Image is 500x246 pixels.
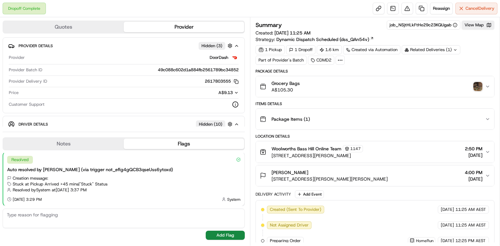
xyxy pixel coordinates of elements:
[256,36,374,43] div: Strategy:
[455,3,497,14] button: CancelDelivery
[7,166,241,173] div: Auto resolved by [PERSON_NAME] (via trigger not_efig4gQCB3qseUss6ytoxd)
[274,30,311,36] span: [DATE] 11:25 AM
[465,152,482,158] span: [DATE]
[256,192,291,197] div: Delivery Activity
[455,207,486,212] span: 11:25 AM AEST
[271,116,310,122] span: Package Items ( 1 )
[295,190,324,198] button: Add Event
[8,119,239,130] button: Driver DetailsHidden (10)
[441,238,454,244] span: [DATE]
[206,231,245,240] button: Add Flag
[9,67,42,73] span: Provider Batch ID
[286,45,315,54] div: 1 Dropoff
[3,22,124,32] button: Quotes
[196,120,234,128] button: Hidden (10)
[13,175,48,181] span: Creation message:
[201,43,222,49] span: Hidden ( 3 )
[465,169,482,176] span: 4:00 PM
[7,156,33,164] div: Resolved
[308,56,334,65] div: CDMD2
[465,145,482,152] span: 2:50 PM
[455,238,486,244] span: 12:25 PM AEST
[256,101,494,106] div: Items Details
[218,90,233,95] span: A$9.13
[9,55,25,61] span: Provider
[13,187,50,193] span: Resolved by System
[430,3,453,14] button: Reassign
[124,22,244,32] button: Provider
[276,36,374,43] a: Dynamic Dispatch Scheduled (dss_QAn54v)
[271,80,300,87] span: Grocery Bags
[13,181,107,187] span: Stuck at Pickup Arrived >45 mins | "Stuck" Status
[9,90,19,96] span: Price
[416,238,434,243] span: HomeRun
[158,67,239,73] span: 49c088c602d1a884fb2561789bc34852
[441,222,454,228] span: [DATE]
[473,82,482,91] img: photo_proof_of_delivery image
[256,30,311,36] span: Created:
[227,197,241,202] span: System
[256,69,494,74] div: Package Details
[256,109,494,130] button: Package Items (1)
[199,121,222,127] span: Hidden ( 10 )
[270,207,321,212] span: Created (Sent To Provider)
[465,6,494,11] span: Cancel Delivery
[256,76,494,97] button: Grocery BagsA$105.30photo_proof_of_delivery image
[433,6,450,11] span: Reassign
[441,207,454,212] span: [DATE]
[3,139,124,149] button: Notes
[256,141,494,163] button: Woolworths Bass Hill Online Team1147[STREET_ADDRESS][PERSON_NAME]2:50 PM[DATE]
[271,152,363,159] span: [STREET_ADDRESS][PERSON_NAME]
[465,176,482,182] span: [DATE]
[124,139,244,149] button: Flags
[270,238,301,244] span: Preparing Order
[13,197,42,202] span: [DATE] 3:29 PM
[462,20,494,30] button: View Map
[390,22,457,28] button: job_NSjtHLkFtHe29c23KQUgab
[9,102,45,107] span: Customer Support
[270,222,309,228] span: Not Assigned Driver
[276,36,369,43] span: Dynamic Dispatch Scheduled (dss_QAn54v)
[455,222,486,228] span: 11:25 AM AEST
[256,45,285,54] div: 1 Pickup
[19,43,53,48] span: Provider Details
[199,42,234,50] button: Hidden (3)
[231,54,239,61] img: doordash_logo_v2.png
[9,78,47,84] span: Provider Delivery ID
[271,169,308,176] span: [PERSON_NAME]
[402,45,460,54] div: Related Deliveries (1)
[181,90,239,96] button: A$9.13
[205,78,239,84] button: 2617803555
[210,55,228,61] span: DoorDash
[52,187,87,193] span: at [DATE] 3:37 PM
[343,45,400,54] a: Created via Automation
[271,87,300,93] span: A$105.30
[350,146,361,151] span: 1147
[317,45,342,54] div: 1.6 km
[19,122,48,127] span: Driver Details
[271,176,388,182] span: [STREET_ADDRESS][PERSON_NAME][PERSON_NAME]
[271,145,341,152] span: Woolworths Bass Hill Online Team
[256,134,494,139] div: Location Details
[256,165,494,186] button: [PERSON_NAME][STREET_ADDRESS][PERSON_NAME][PERSON_NAME]4:00 PM[DATE]
[8,40,239,51] button: Provider DetailsHidden (3)
[256,22,282,28] h3: Summary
